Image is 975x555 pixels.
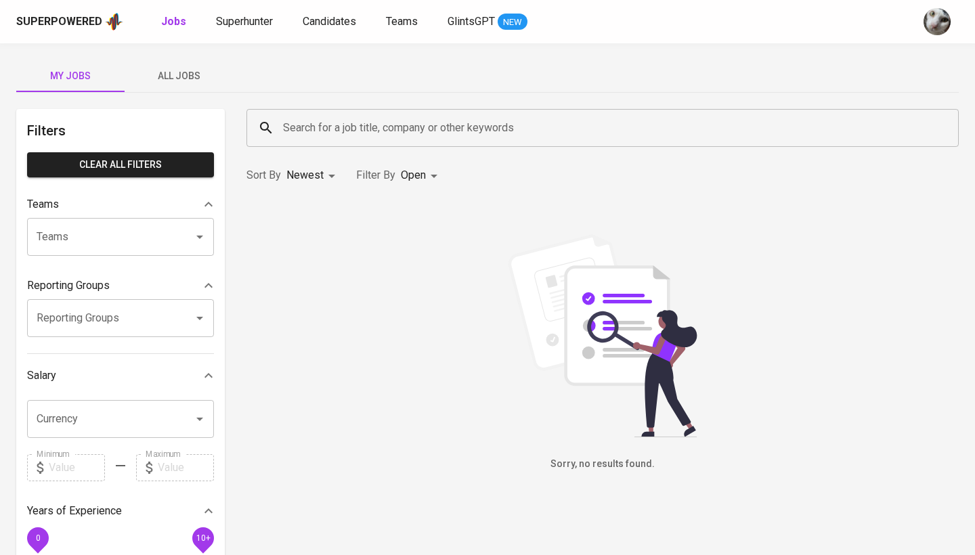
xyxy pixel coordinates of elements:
span: 10+ [196,533,210,542]
p: Sort By [246,167,281,183]
p: Reporting Groups [27,277,110,294]
a: GlintsGPT NEW [448,14,527,30]
div: Superpowered [16,14,102,30]
input: Value [49,454,105,481]
span: Teams [386,15,418,28]
span: All Jobs [133,68,225,85]
a: Candidates [303,14,359,30]
span: Open [401,169,426,181]
a: Superhunter [216,14,276,30]
button: Open [190,309,209,328]
b: Jobs [161,15,186,28]
p: Newest [286,167,324,183]
div: Newest [286,163,340,188]
div: Years of Experience [27,497,214,525]
a: Jobs [161,14,189,30]
img: tharisa.rizky@glints.com [924,8,951,35]
a: Teams [386,14,420,30]
input: Value [158,454,214,481]
p: Salary [27,368,56,384]
button: Clear All filters [27,152,214,177]
div: Open [401,163,442,188]
span: 0 [35,533,40,542]
div: Salary [27,362,214,389]
div: Reporting Groups [27,272,214,299]
p: Filter By [356,167,395,183]
div: Teams [27,191,214,218]
img: file_searching.svg [501,234,704,437]
span: Clear All filters [38,156,203,173]
span: My Jobs [24,68,116,85]
p: Teams [27,196,59,213]
a: Superpoweredapp logo [16,12,123,32]
p: Years of Experience [27,503,122,519]
img: app logo [105,12,123,32]
span: NEW [498,16,527,29]
button: Open [190,409,209,428]
span: Superhunter [216,15,273,28]
button: Open [190,227,209,246]
h6: Sorry, no results found. [246,457,959,472]
h6: Filters [27,120,214,141]
span: Candidates [303,15,356,28]
span: GlintsGPT [448,15,495,28]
